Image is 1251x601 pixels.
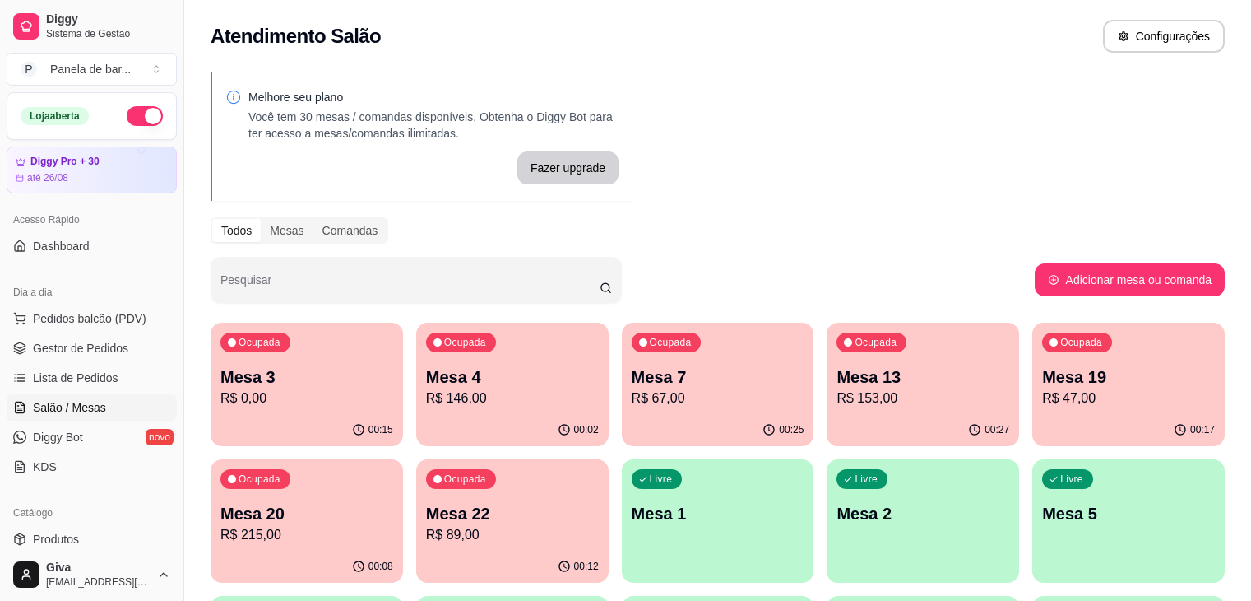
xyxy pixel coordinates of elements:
[650,473,673,486] p: Livre
[30,156,100,168] article: Diggy Pro + 30
[239,473,280,486] p: Ocupada
[426,366,599,389] p: Mesa 4
[827,323,1019,446] button: OcupadaMesa 13R$ 153,0000:27
[7,335,177,361] a: Gestor de Pedidos
[855,336,897,349] p: Ocupada
[212,219,261,242] div: Todos
[574,423,599,436] p: 00:02
[46,12,170,27] span: Diggy
[211,459,403,583] button: OcupadaMesa 20R$ 215,0000:08
[211,23,381,49] h2: Atendimento Salão
[220,366,393,389] p: Mesa 3
[1190,423,1215,436] p: 00:17
[632,366,804,389] p: Mesa 7
[1042,389,1215,408] p: R$ 47,00
[21,107,89,125] div: Loja aberta
[7,365,177,391] a: Lista de Pedidos
[220,389,393,408] p: R$ 0,00
[7,147,177,193] a: Diggy Pro + 30até 26/08
[127,106,163,126] button: Alterar Status
[836,502,1009,525] p: Mesa 2
[416,459,609,583] button: OcupadaMesa 22R$ 89,0000:12
[7,207,177,233] div: Acesso Rápido
[7,53,177,86] button: Select a team
[46,575,151,589] span: [EMAIL_ADDRESS][DOMAIN_NAME]
[220,502,393,525] p: Mesa 20
[622,323,814,446] button: OcupadaMesa 7R$ 67,0000:25
[1035,263,1225,296] button: Adicionar mesa ou comanda
[444,473,486,486] p: Ocupada
[1060,336,1102,349] p: Ocupada
[574,560,599,573] p: 00:12
[313,219,387,242] div: Comandas
[1032,459,1225,583] button: LivreMesa 5
[1042,366,1215,389] p: Mesa 19
[7,526,177,552] a: Produtos
[239,336,280,349] p: Ocupada
[426,502,599,525] p: Mesa 22
[33,310,146,327] span: Pedidos balcão (PDV)
[416,323,609,446] button: OcupadaMesa 4R$ 146,0000:02
[632,502,804,525] p: Mesa 1
[1060,473,1083,486] p: Livre
[1103,20,1225,53] button: Configurações
[7,424,177,450] a: Diggy Botnovo
[46,27,170,40] span: Sistema de Gestão
[7,279,177,305] div: Dia a dia
[1042,502,1215,525] p: Mesa 5
[7,555,177,594] button: Giva[EMAIL_ADDRESS][DOMAIN_NAME]
[7,233,177,259] a: Dashboard
[836,389,1009,408] p: R$ 153,00
[368,560,393,573] p: 00:08
[33,531,79,547] span: Produtos
[426,389,599,408] p: R$ 146,00
[27,171,68,184] article: até 26/08
[827,459,1019,583] button: LivreMesa 2
[248,89,619,105] p: Melhore seu plano
[33,238,90,254] span: Dashboard
[7,454,177,480] a: KDS
[33,429,83,445] span: Diggy Bot
[517,151,619,184] button: Fazer upgrade
[368,423,393,436] p: 00:15
[7,7,177,46] a: DiggySistema de Gestão
[33,340,128,356] span: Gestor de Pedidos
[836,366,1009,389] p: Mesa 13
[426,525,599,545] p: R$ 89,00
[21,61,37,77] span: P
[50,61,131,77] div: Panela de bar ...
[444,336,486,349] p: Ocupada
[248,109,619,142] p: Você tem 30 mesas / comandas disponíveis. Obtenha o Diggy Bot para ter acesso a mesas/comandas il...
[632,389,804,408] p: R$ 67,00
[220,525,393,545] p: R$ 215,00
[1032,323,1225,446] button: OcupadaMesa 19R$ 47,0000:17
[7,305,177,332] button: Pedidos balcão (PDV)
[779,423,804,436] p: 00:25
[261,219,313,242] div: Mesas
[33,370,118,386] span: Lista de Pedidos
[33,459,57,475] span: KDS
[985,423,1009,436] p: 00:27
[7,500,177,526] div: Catálogo
[622,459,814,583] button: LivreMesa 1
[33,399,106,416] span: Salão / Mesas
[855,473,878,486] p: Livre
[650,336,692,349] p: Ocupada
[46,561,151,575] span: Giva
[7,394,177,421] a: Salão / Mesas
[211,323,403,446] button: OcupadaMesa 3R$ 0,0000:15
[220,278,600,295] input: Pesquisar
